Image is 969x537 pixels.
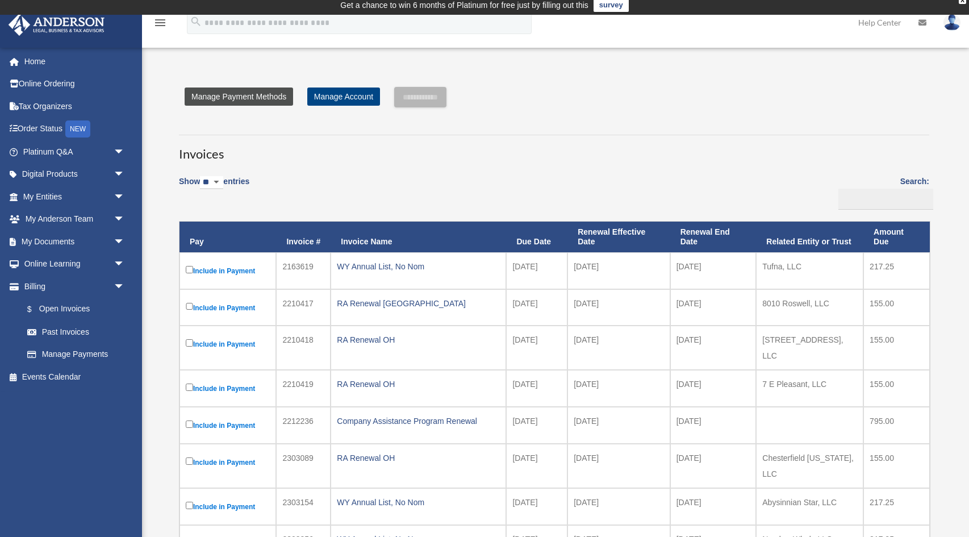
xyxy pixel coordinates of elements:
[506,326,567,370] td: [DATE]
[834,174,929,210] label: Search:
[337,413,500,429] div: Company Assistance Program Renewal
[186,418,270,432] label: Include in Payment
[756,289,863,326] td: 8010 Roswell, LLC
[186,301,270,315] label: Include in Payment
[8,253,142,276] a: Online Learningarrow_drop_down
[186,502,193,509] input: Include in Payment
[863,444,930,488] td: 155.00
[567,370,670,407] td: [DATE]
[567,326,670,370] td: [DATE]
[16,343,136,366] a: Manage Payments
[114,253,136,276] span: arrow_drop_down
[506,370,567,407] td: [DATE]
[337,450,500,466] div: RA Renewal OH
[114,208,136,231] span: arrow_drop_down
[185,88,293,106] a: Manage Payment Methods
[8,140,142,163] a: Platinum Q&Aarrow_drop_down
[863,370,930,407] td: 155.00
[567,488,670,525] td: [DATE]
[307,88,380,106] a: Manage Account
[276,370,331,407] td: 2210419
[34,302,39,317] span: $
[863,222,930,252] th: Amount Due: activate to sort column ascending
[670,407,757,444] td: [DATE]
[567,444,670,488] td: [DATE]
[756,488,863,525] td: Abysinnian Star, LLC
[186,264,270,278] label: Include in Payment
[943,14,960,31] img: User Pic
[276,488,331,525] td: 2303154
[567,407,670,444] td: [DATE]
[337,332,500,348] div: RA Renewal OH
[506,444,567,488] td: [DATE]
[863,407,930,444] td: 795.00
[8,118,142,141] a: Order StatusNEW
[65,120,90,138] div: NEW
[276,222,331,252] th: Invoice #: activate to sort column ascending
[114,230,136,253] span: arrow_drop_down
[838,189,933,210] input: Search:
[186,381,270,396] label: Include in Payment
[16,320,136,343] a: Past Invoices
[331,222,506,252] th: Invoice Name: activate to sort column ascending
[8,208,142,231] a: My Anderson Teamarrow_drop_down
[179,174,249,201] label: Show entries
[670,370,757,407] td: [DATE]
[186,384,193,391] input: Include in Payment
[114,140,136,164] span: arrow_drop_down
[8,365,142,388] a: Events Calendar
[186,455,270,469] label: Include in Payment
[670,289,757,326] td: [DATE]
[506,289,567,326] td: [DATE]
[114,185,136,209] span: arrow_drop_down
[186,303,193,310] input: Include in Payment
[756,252,863,289] td: Tufna, LLC
[337,376,500,392] div: RA Renewal OH
[153,16,167,30] i: menu
[276,326,331,370] td: 2210418
[670,222,757,252] th: Renewal End Date: activate to sort column ascending
[337,494,500,510] div: WY Annual List, No Nom
[506,407,567,444] td: [DATE]
[337,295,500,311] div: RA Renewal [GEOGRAPHIC_DATA]
[8,73,142,95] a: Online Ordering
[8,185,142,208] a: My Entitiesarrow_drop_down
[863,252,930,289] td: 217.25
[670,252,757,289] td: [DATE]
[756,326,863,370] td: [STREET_ADDRESS], LLC
[5,14,108,36] img: Anderson Advisors Platinum Portal
[567,289,670,326] td: [DATE]
[153,20,167,30] a: menu
[179,222,276,252] th: Pay: activate to sort column descending
[179,135,929,163] h3: Invoices
[670,488,757,525] td: [DATE]
[756,222,863,252] th: Related Entity or Trust: activate to sort column ascending
[567,252,670,289] td: [DATE]
[186,339,193,347] input: Include in Payment
[756,444,863,488] td: Chesterfield [US_STATE], LLC
[200,176,223,189] select: Showentries
[670,444,757,488] td: [DATE]
[8,275,136,298] a: Billingarrow_drop_down
[276,252,331,289] td: 2163619
[8,163,142,186] a: Digital Productsarrow_drop_down
[506,222,567,252] th: Due Date: activate to sort column ascending
[186,457,193,465] input: Include in Payment
[863,289,930,326] td: 155.00
[114,275,136,298] span: arrow_drop_down
[756,370,863,407] td: 7 E Pleasant, LLC
[190,15,202,28] i: search
[114,163,136,186] span: arrow_drop_down
[337,259,500,274] div: WY Annual List, No Nom
[8,95,142,118] a: Tax Organizers
[186,421,193,428] input: Include in Payment
[8,50,142,73] a: Home
[506,252,567,289] td: [DATE]
[16,298,131,321] a: $Open Invoices
[276,407,331,444] td: 2212236
[186,337,270,351] label: Include in Payment
[186,499,270,514] label: Include in Payment
[670,326,757,370] td: [DATE]
[276,444,331,488] td: 2303089
[506,488,567,525] td: [DATE]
